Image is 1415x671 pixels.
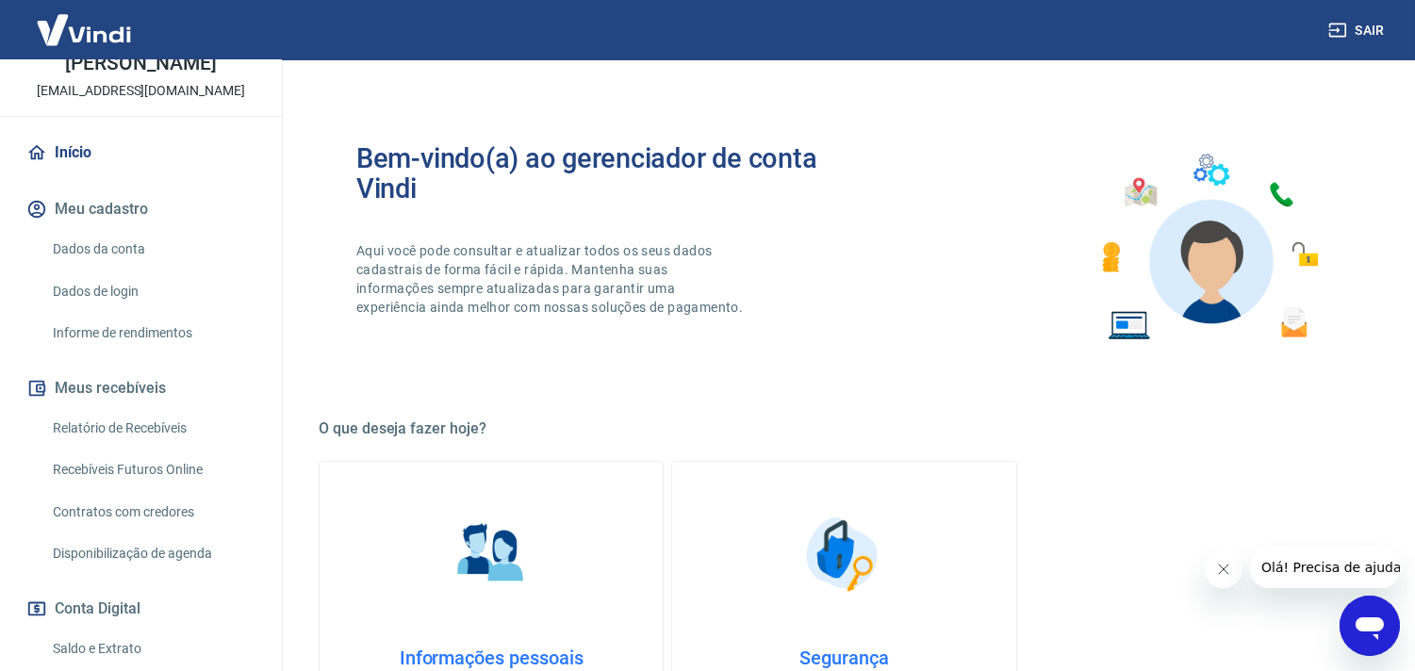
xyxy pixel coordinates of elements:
[45,230,259,269] a: Dados da conta
[45,409,259,448] a: Relatório de Recebíveis
[1250,547,1400,588] iframe: Mensagem da empresa
[45,272,259,311] a: Dados de login
[1325,13,1392,48] button: Sair
[23,588,259,630] button: Conta Digital
[797,507,891,601] img: Segurança
[37,81,245,101] p: [EMAIL_ADDRESS][DOMAIN_NAME]
[1340,596,1400,656] iframe: Botão para abrir a janela de mensagens
[1205,550,1242,588] iframe: Fechar mensagem
[23,132,259,173] a: Início
[350,646,633,669] h4: Informações pessoais
[65,54,216,74] p: [PERSON_NAME]
[444,507,538,601] img: Informações pessoais
[45,534,259,573] a: Disponibilização de agenda
[23,1,145,58] img: Vindi
[23,188,259,230] button: Meu cadastro
[702,646,985,669] h4: Segurança
[356,241,747,317] p: Aqui você pode consultar e atualizar todos os seus dados cadastrais de forma fácil e rápida. Mant...
[45,314,259,352] a: Informe de rendimentos
[45,630,259,668] a: Saldo e Extrato
[319,419,1370,438] h5: O que deseja fazer hoje?
[11,13,158,28] span: Olá! Precisa de ajuda?
[1085,143,1332,352] img: Imagem de um avatar masculino com diversos icones exemplificando as funcionalidades do gerenciado...
[23,368,259,409] button: Meus recebíveis
[356,143,845,204] h2: Bem-vindo(a) ao gerenciador de conta Vindi
[45,450,259,489] a: Recebíveis Futuros Online
[45,493,259,532] a: Contratos com credores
